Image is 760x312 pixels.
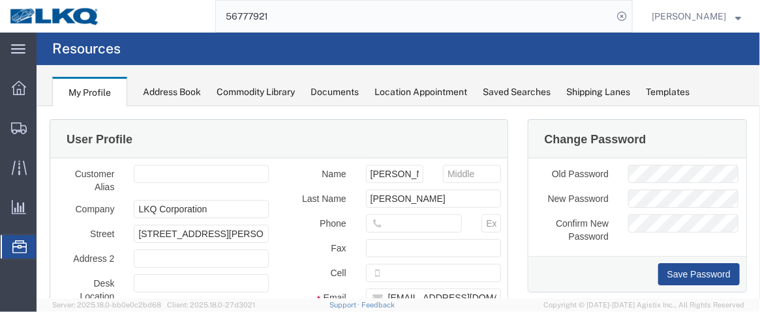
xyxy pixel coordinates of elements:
[217,85,295,99] div: Commodity Library
[242,182,319,198] label: Email
[543,300,744,311] span: Copyright © [DATE]-[DATE] Agistix Inc., All Rights Reserved
[651,8,742,24] button: [PERSON_NAME]
[52,77,127,107] div: My Profile
[242,108,319,124] label: Phone
[242,59,319,74] label: Name
[52,301,161,309] span: Server: 2025.18.0-bb0e0c2bd68
[167,301,255,309] span: Client: 2025.18.0-27d3021
[508,20,610,45] div: Change Password
[37,106,760,298] iframe: FS Legacy Container
[143,85,201,99] div: Address Book
[216,1,613,32] input: Search for shipment number, reference number
[361,301,395,309] a: Feedback
[489,108,582,137] label: Confirm New Password
[374,85,467,99] div: Location Appointment
[10,168,87,197] label: Desk Location
[329,301,362,309] a: Support
[242,83,319,99] label: Last Name
[646,85,690,99] div: Templates
[489,59,582,74] label: Old Password
[242,158,319,173] label: Cell
[445,108,464,126] input: Ext.
[52,33,121,65] h4: Resources
[406,59,464,77] input: Middle
[329,59,387,77] input: First
[9,7,100,26] img: logo
[483,85,551,99] div: Saved Searches
[489,83,582,99] label: New Password
[652,9,726,23] span: Krisann Metzger
[311,85,359,99] div: Documents
[622,157,703,179] button: Save Password
[242,133,319,149] label: Fax
[566,85,630,99] div: Shipping Lanes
